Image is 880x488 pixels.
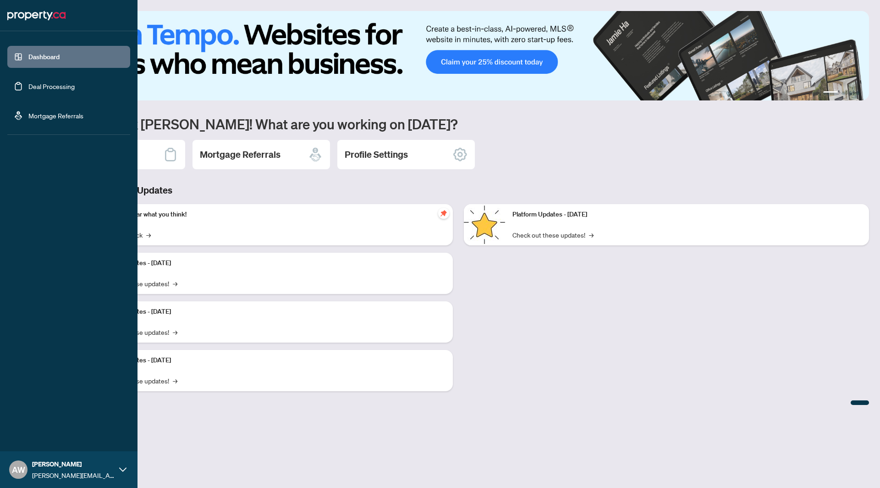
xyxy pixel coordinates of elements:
a: Deal Processing [28,82,75,90]
span: pushpin [438,208,449,219]
button: 4 [856,91,860,95]
span: → [173,376,177,386]
p: Platform Updates - [DATE] [96,355,445,366]
span: → [173,278,177,288]
img: Platform Updates - June 23, 2025 [464,204,505,245]
span: → [146,230,151,240]
p: Platform Updates - [DATE] [96,307,445,317]
button: 2 [841,91,845,95]
a: Check out these updates!→ [512,230,594,240]
p: Platform Updates - [DATE] [512,210,862,220]
span: [PERSON_NAME] [32,459,115,469]
button: 3 [849,91,852,95]
h2: Profile Settings [345,148,408,161]
a: Mortgage Referrals [28,111,83,120]
span: [PERSON_NAME][EMAIL_ADDRESS][DOMAIN_NAME] [32,470,115,480]
span: → [173,327,177,337]
h2: Mortgage Referrals [200,148,280,161]
h3: Brokerage & Industry Updates [48,184,869,197]
a: Dashboard [28,53,60,61]
span: → [589,230,594,240]
p: We want to hear what you think! [96,210,445,220]
span: AW [12,463,25,476]
h1: Welcome back [PERSON_NAME]! What are you working on [DATE]? [48,115,869,133]
button: 1 [823,91,838,95]
p: Platform Updates - [DATE] [96,258,445,268]
img: logo [7,8,66,23]
img: Slide 0 [48,11,869,100]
